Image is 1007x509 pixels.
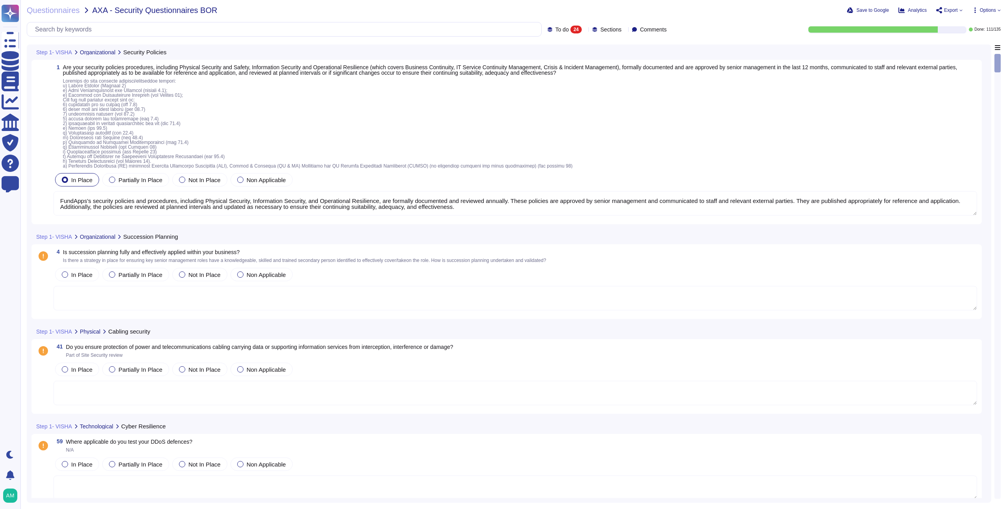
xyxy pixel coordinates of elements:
button: user [2,487,23,504]
span: 41 [53,344,63,349]
span: Step 1- VISHA [36,329,72,334]
span: Not In Place [188,366,221,373]
span: Not In Place [188,177,221,183]
span: In Place [71,461,92,468]
div: 24 [570,26,582,33]
span: Not In Place [188,271,221,278]
span: Options [980,8,996,13]
span: Loremips do sita consecte adipisci/elitseddoe tempori: u) Labore Etdolor (Magnaal 2) e) Admi Veni... [63,78,573,169]
span: Physical [80,329,100,334]
span: In Place [71,366,92,373]
span: Partially In Place [118,366,162,373]
span: AXA - Security Questionnaires BOR [92,6,218,14]
span: Organizational [80,50,115,55]
span: N/A [66,447,74,453]
span: Non Applicable [247,461,286,468]
span: Cabling security [108,328,150,334]
span: 59 [53,439,63,444]
span: Part of Site Security review [66,352,123,358]
span: Not In Place [188,461,221,468]
button: Save to Google [847,7,889,13]
span: Analytics [908,8,927,13]
span: Where applicable do you test your DDoS defences? [66,439,192,445]
span: Organizational [80,234,115,240]
span: Done: [974,28,985,31]
span: In Place [71,271,92,278]
span: Is succession planning fully and effectively applied within your business? [63,249,240,255]
span: Questionnaires [27,6,80,14]
span: Sections [600,27,622,32]
span: Step 1- VISHA [36,50,72,55]
span: Export [944,8,958,13]
span: Non Applicable [247,366,286,373]
span: In Place [71,177,92,183]
span: Cyber Resilience [121,423,166,429]
img: user [3,489,17,503]
span: Do you ensure protection of power and telecommunications cabling carrying data or supporting info... [66,344,453,350]
span: Step 1- VISHA [36,424,72,429]
span: Non Applicable [247,271,286,278]
textarea: FundApps's security policies and procedures, including Physical Security, Information Security, a... [53,191,977,216]
span: Partially In Place [118,177,162,183]
span: 1 [53,65,60,70]
span: Step 1- VISHA [36,234,72,240]
span: Partially In Place [118,271,162,278]
span: Are your security policies procedures, including Physical Security and Safety, Information Securi... [63,64,957,76]
span: 111 / 135 [987,28,1001,31]
span: Non Applicable [247,177,286,183]
button: Analytics [898,7,927,13]
span: Security Policies [123,49,166,55]
span: Succession Planning [123,234,178,240]
span: Technological [80,424,113,429]
input: Search by keywords [31,22,541,36]
span: Comments [640,27,667,32]
span: Save to Google [856,8,889,13]
span: 4 [53,249,60,254]
span: Is there a strategy in place for ensuring key senior management roles have a knowledgeable, skill... [63,258,546,263]
span: To do [555,27,569,32]
span: Partially In Place [118,461,162,468]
